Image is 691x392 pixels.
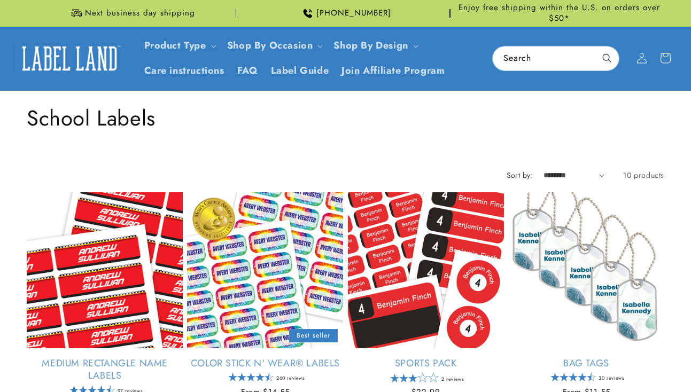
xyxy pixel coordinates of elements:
a: Bag Tags [508,357,664,370]
label: Sort by: [507,170,533,181]
h1: School Labels [27,104,664,132]
span: Care instructions [144,65,224,77]
a: Care instructions [138,58,231,83]
a: Join Affiliate Program [335,58,451,83]
span: [PHONE_NUMBER] [316,8,391,19]
span: Shop By Occasion [227,40,313,52]
a: Product Type [144,38,206,52]
span: Join Affiliate Program [341,65,445,77]
span: Next business day shipping [85,8,195,19]
a: Medium Rectangle Name Labels [27,357,183,382]
summary: Shop By Design [327,33,422,58]
a: Color Stick N' Wear® Labels [187,357,343,370]
span: FAQ [237,65,258,77]
a: Label Land [12,38,127,79]
span: Enjoy free shipping within the U.S. on orders over $50* [455,3,664,23]
a: Shop By Design [333,38,408,52]
button: Search [595,46,619,70]
span: 10 products [623,170,664,181]
summary: Shop By Occasion [221,33,328,58]
a: FAQ [231,58,265,83]
summary: Product Type [138,33,221,58]
img: Label Land [16,42,123,75]
a: Label Guide [265,58,336,83]
span: Label Guide [271,65,329,77]
a: Sports Pack [348,357,504,370]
